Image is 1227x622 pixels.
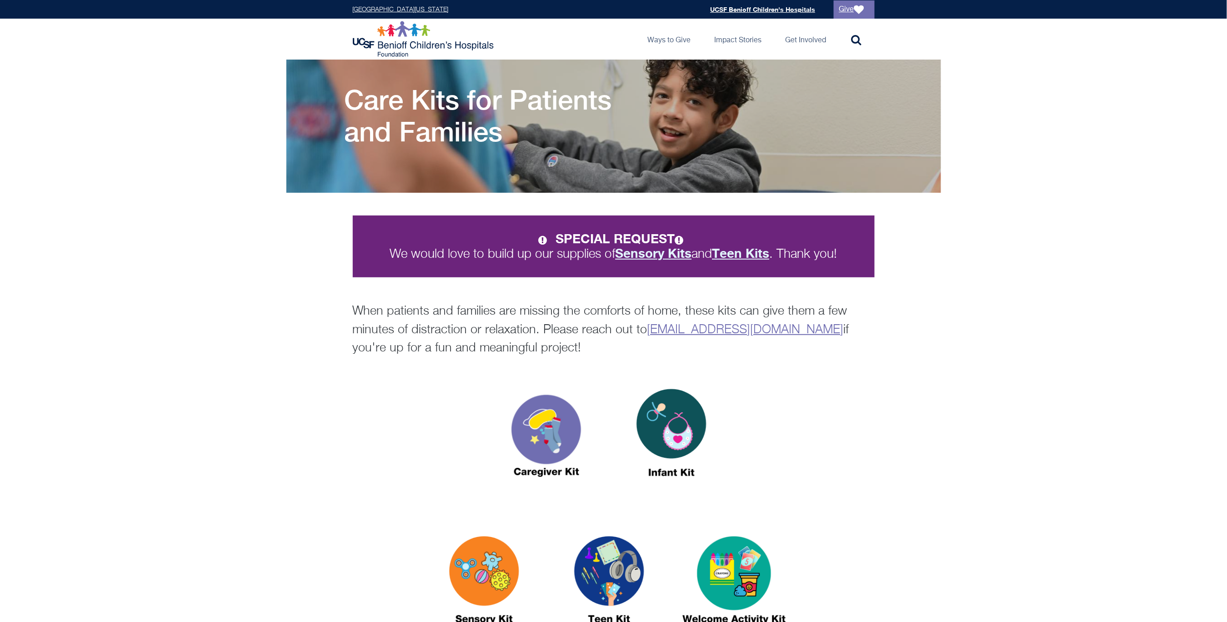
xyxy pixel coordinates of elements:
[353,302,875,358] p: When patients and families are missing the comforts of home, these kits can give them a few minut...
[353,21,496,57] img: Logo for UCSF Benioff Children's Hospitals Foundation
[345,84,654,147] h1: Care Kits for Patients and Families
[834,0,875,19] a: Give
[353,6,449,13] a: [GEOGRAPHIC_DATA][US_STATE]
[711,5,816,13] a: UCSF Benioff Children's Hospitals
[616,248,692,261] a: Sensory Kits
[712,248,770,261] a: Teen Kits
[490,371,603,502] img: caregiver kit
[647,324,844,336] a: [EMAIL_ADDRESS][DOMAIN_NAME]
[369,232,858,261] p: We would love to build up our supplies of and . Thank you!
[641,19,698,60] a: Ways to Give
[707,19,769,60] a: Impact Stories
[616,246,692,261] strong: Sensory Kits
[615,371,728,502] img: infant kit
[712,246,770,261] strong: Teen Kits
[556,231,689,246] strong: SPECIAL REQUEST
[778,19,834,60] a: Get Involved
